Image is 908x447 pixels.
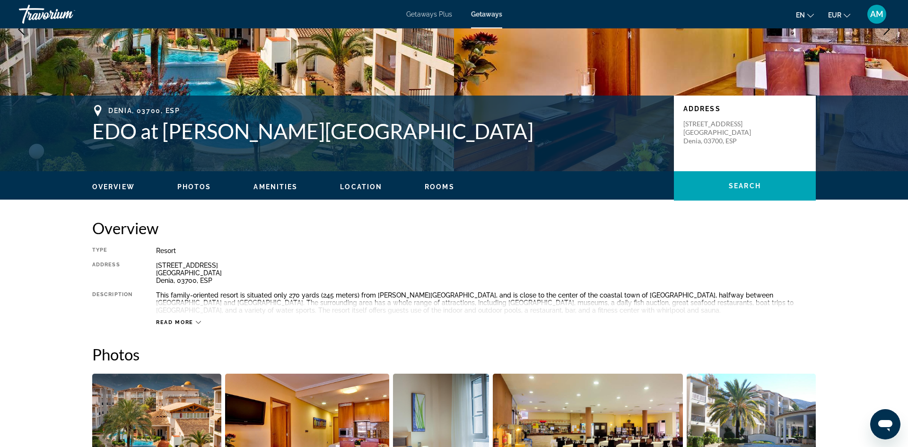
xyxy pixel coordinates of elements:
h1: EDO at [PERSON_NAME][GEOGRAPHIC_DATA] [92,119,664,143]
button: Change language [796,8,814,22]
div: This family-oriented resort is situated only 270 yards (245 meters) from [PERSON_NAME][GEOGRAPHIC... [156,291,816,314]
h2: Overview [92,219,816,237]
button: Location [340,183,382,191]
a: Getaways [471,10,502,18]
div: Description [92,291,132,314]
button: Next image [875,18,899,41]
a: Travorium [19,2,113,26]
button: Previous image [9,18,33,41]
p: Address [683,105,806,113]
span: EUR [828,11,841,19]
a: Getaways Plus [406,10,452,18]
button: User Menu [864,4,889,24]
button: Amenities [253,183,297,191]
h2: Photos [92,345,816,364]
span: en [796,11,805,19]
button: Overview [92,183,135,191]
div: Resort [156,247,816,254]
button: Change currency [828,8,850,22]
span: Denia, 03700, ESP [108,107,180,114]
button: Rooms [425,183,454,191]
button: Photos [177,183,211,191]
span: AM [870,9,883,19]
button: Read more [156,319,201,326]
span: Read more [156,319,193,325]
button: Search [674,171,816,201]
div: Type [92,247,132,254]
p: [STREET_ADDRESS] [GEOGRAPHIC_DATA] Denia, 03700, ESP [683,120,759,145]
div: [STREET_ADDRESS] [GEOGRAPHIC_DATA] Denia, 03700, ESP [156,262,816,284]
div: Address [92,262,132,284]
iframe: Schaltfläche zum Öffnen des Messaging-Fensters [870,409,900,439]
span: Search [729,182,761,190]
